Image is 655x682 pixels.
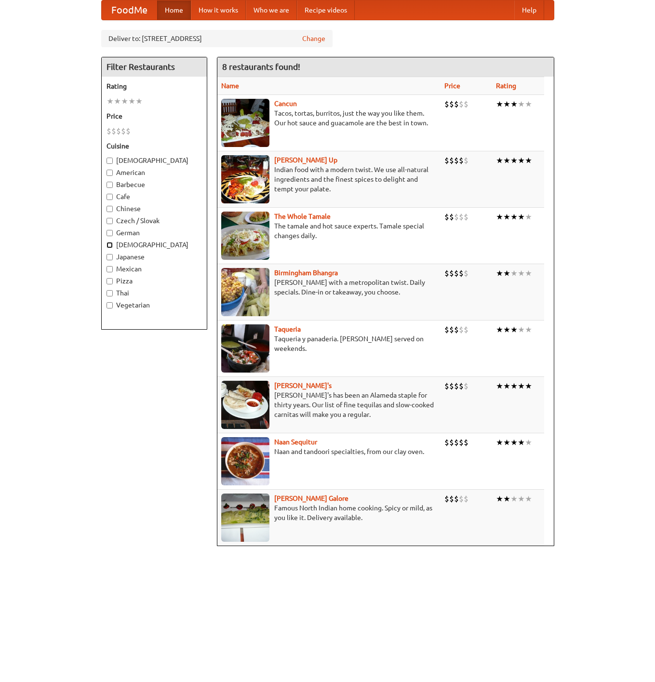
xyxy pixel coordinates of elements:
[496,494,503,504] li: ★
[510,155,518,166] li: ★
[449,381,454,391] li: $
[464,494,468,504] li: $
[246,0,297,20] a: Who we are
[107,170,113,176] input: American
[274,269,338,277] a: Birmingham Bhangra
[444,381,449,391] li: $
[221,334,437,353] p: Taqueria y panaderia. [PERSON_NAME] served on weekends.
[111,126,116,136] li: $
[444,324,449,335] li: $
[503,437,510,448] li: ★
[518,494,525,504] li: ★
[274,438,317,446] a: Naan Sequitur
[107,276,202,286] label: Pizza
[454,212,459,222] li: $
[157,0,191,20] a: Home
[525,381,532,391] li: ★
[107,266,113,272] input: Mexican
[454,381,459,391] li: $
[102,57,207,77] h4: Filter Restaurants
[274,495,348,502] a: [PERSON_NAME] Galore
[444,212,449,222] li: $
[449,494,454,504] li: $
[101,30,333,47] div: Deliver to: [STREET_ADDRESS]
[464,155,468,166] li: $
[444,82,460,90] a: Price
[503,324,510,335] li: ★
[221,503,437,522] p: Famous North Indian home cooking. Spicy or mild, as you like it. Delivery available.
[274,213,331,220] a: The Whole Tamale
[107,290,113,296] input: Thai
[107,242,113,248] input: [DEMOGRAPHIC_DATA]
[221,268,269,316] img: bhangra.jpg
[496,437,503,448] li: ★
[221,165,437,194] p: Indian food with a modern twist. We use all-natural ingredients and the finest spices to delight ...
[107,278,113,284] input: Pizza
[525,437,532,448] li: ★
[496,268,503,279] li: ★
[496,381,503,391] li: ★
[107,158,113,164] input: [DEMOGRAPHIC_DATA]
[459,268,464,279] li: $
[221,221,437,241] p: The tamale and hot sauce experts. Tamale special changes daily.
[518,155,525,166] li: ★
[107,254,113,260] input: Japanese
[107,111,202,121] h5: Price
[107,192,202,201] label: Cafe
[221,278,437,297] p: [PERSON_NAME] with a metropolitan twist. Daily specials. Dine-in or takeaway, you choose.
[503,99,510,109] li: ★
[454,155,459,166] li: $
[126,126,131,136] li: $
[107,126,111,136] li: $
[525,324,532,335] li: ★
[107,141,202,151] h5: Cuisine
[449,268,454,279] li: $
[464,381,468,391] li: $
[221,108,437,128] p: Tacos, tortas, burritos, just the way you like them. Our hot sauce and guacamole are the best in ...
[107,216,202,226] label: Czech / Slovak
[510,212,518,222] li: ★
[274,156,337,164] a: [PERSON_NAME] Up
[510,437,518,448] li: ★
[518,437,525,448] li: ★
[274,325,301,333] a: Taqueria
[107,264,202,274] label: Mexican
[510,324,518,335] li: ★
[518,212,525,222] li: ★
[107,218,113,224] input: Czech / Slovak
[449,437,454,448] li: $
[459,99,464,109] li: $
[449,324,454,335] li: $
[107,206,113,212] input: Chinese
[302,34,325,43] a: Change
[444,155,449,166] li: $
[221,494,269,542] img: currygalore.jpg
[221,324,269,373] img: taqueria.jpg
[459,494,464,504] li: $
[121,96,128,107] li: ★
[510,381,518,391] li: ★
[459,381,464,391] li: $
[518,381,525,391] li: ★
[297,0,355,20] a: Recipe videos
[102,0,157,20] a: FoodMe
[107,302,113,308] input: Vegetarian
[128,96,135,107] li: ★
[449,155,454,166] li: $
[274,100,297,107] a: Cancun
[454,494,459,504] li: $
[274,382,332,389] a: [PERSON_NAME]'s
[454,324,459,335] li: $
[454,268,459,279] li: $
[116,126,121,136] li: $
[503,268,510,279] li: ★
[449,212,454,222] li: $
[221,390,437,419] p: [PERSON_NAME]'s has been an Alameda staple for thirty years. Our list of fine tequilas and slow-c...
[496,212,503,222] li: ★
